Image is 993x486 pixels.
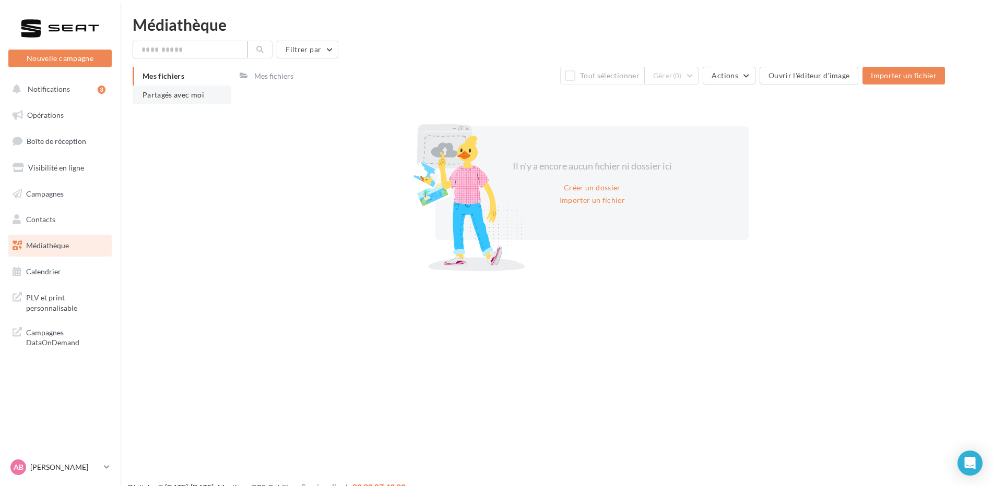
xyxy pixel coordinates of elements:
span: Médiathèque [26,241,69,250]
p: [PERSON_NAME] [30,462,100,472]
span: Il n'y a encore aucun fichier ni dossier ici [513,160,672,172]
span: Calendrier [26,267,61,276]
span: Importer un fichier [871,71,937,80]
span: PLV et print personnalisable [26,290,108,313]
div: 3 [98,86,105,94]
div: Open Intercom Messenger [957,451,983,476]
a: Campagnes DataOnDemand [6,321,114,352]
button: Actions [703,67,755,84]
a: Boîte de réception [6,130,114,152]
div: Mes fichiers [254,71,293,81]
span: Campagnes [26,189,64,198]
button: Ouvrir l'éditeur d'image [760,67,858,84]
span: Mes fichiers [143,71,184,80]
button: Gérer(0) [644,67,699,84]
span: Boîte de réception [27,137,86,145]
a: AB [PERSON_NAME] [8,457,112,477]
button: Importer un fichier [555,194,630,206]
span: AB [14,462,23,472]
a: Contacts [6,209,114,230]
a: Campagnes [6,183,114,205]
button: Nouvelle campagne [8,50,112,67]
span: (0) [673,71,682,80]
button: Créer un dossier [560,181,625,194]
button: Tout sélectionner [560,67,644,84]
button: Notifications 3 [6,78,110,100]
span: Notifications [28,84,70,93]
span: Visibilité en ligne [28,163,84,172]
span: Opérations [27,111,64,119]
div: Médiathèque [133,17,980,32]
span: Actions [712,71,738,80]
a: Visibilité en ligne [6,157,114,179]
button: Filtrer par [277,41,338,58]
span: Contacts [26,215,55,224]
a: Médiathèque [6,235,114,257]
a: Calendrier [6,261,114,283]
a: Opérations [6,104,114,126]
span: Campagnes DataOnDemand [26,325,108,348]
button: Importer un fichier [862,67,945,84]
span: Partagés avec moi [143,90,204,99]
a: PLV et print personnalisable [6,286,114,317]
